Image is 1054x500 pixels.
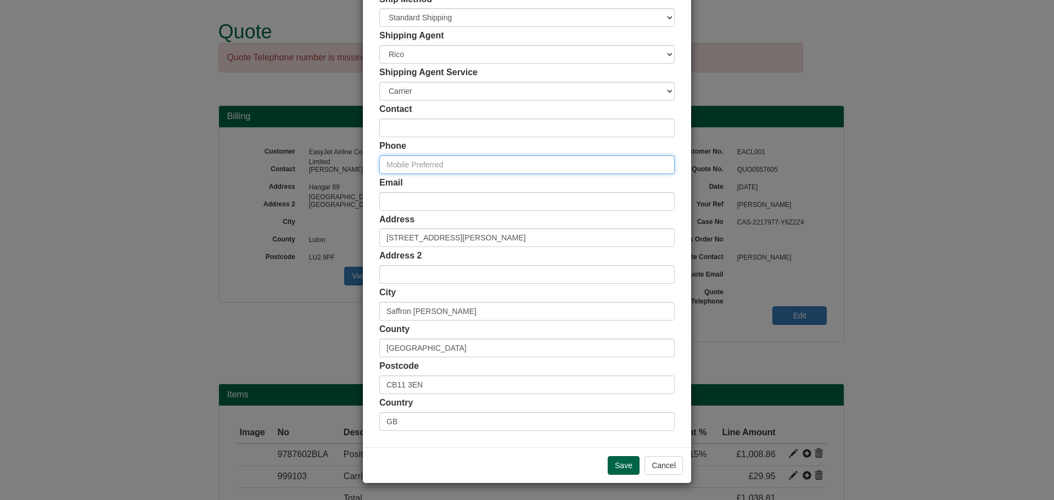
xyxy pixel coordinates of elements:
input: Save [608,456,640,475]
label: Country [379,397,413,409]
label: Contact [379,103,412,116]
label: County [379,323,410,336]
label: Shipping Agent Service [379,66,478,79]
label: Shipping Agent [379,30,444,42]
input: Mobile Preferred [379,155,675,174]
label: Email [379,177,403,189]
label: Postcode [379,360,419,373]
label: Address [379,214,414,226]
button: Cancel [644,456,683,475]
label: Phone [379,140,406,153]
label: Address 2 [379,250,422,262]
label: City [379,286,396,299]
